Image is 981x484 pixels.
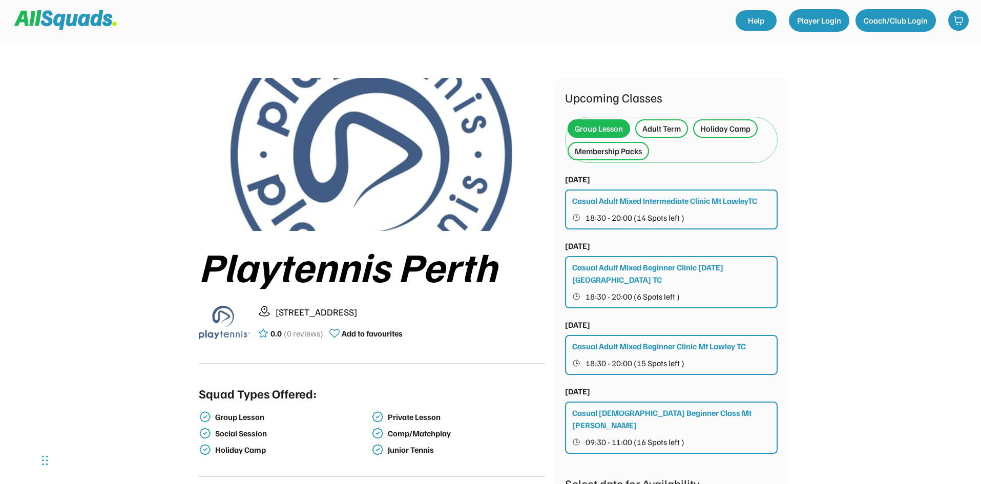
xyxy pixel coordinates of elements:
[700,122,750,135] div: Holiday Camp
[371,444,384,456] img: check-verified-01.svg
[572,356,771,370] button: 18:30 - 20:00 (15 Spots left )
[371,411,384,423] img: check-verified-01.svg
[572,435,771,449] button: 09:30 - 11:00 (16 Spots left )
[572,195,757,207] div: Casual Adult Mixed Intermediate Clinic Mt LawleyTC
[276,305,545,319] div: [STREET_ADDRESS]
[215,429,370,438] div: Social Session
[565,240,590,252] div: [DATE]
[199,297,250,348] img: playtennis%20blue%20logo%201.png
[199,444,211,456] img: check-verified-01.svg
[371,427,384,439] img: check-verified-01.svg
[388,445,542,455] div: Junior Tennis
[575,145,642,157] div: Membership Packs
[855,9,936,32] button: Coach/Club Login
[586,359,684,367] span: 18:30 - 20:00 (15 Spots left )
[572,211,771,224] button: 18:30 - 20:00 (14 Spots left )
[586,438,684,446] span: 09:30 - 11:00 (16 Spots left )
[199,411,211,423] img: check-verified-01.svg
[342,327,403,340] div: Add to favourites
[586,292,680,301] span: 18:30 - 20:00 (6 Spots left )
[953,15,964,26] img: shopping-cart-01%20%281%29.svg
[586,214,684,222] span: 18:30 - 20:00 (14 Spots left )
[388,429,542,438] div: Comp/Matchplay
[565,173,590,185] div: [DATE]
[736,10,777,31] a: Help
[572,340,746,352] div: Casual Adult Mixed Beginner Clinic Mt Lawley TC
[14,10,117,30] img: Squad%20Logo.svg
[388,412,542,422] div: Private Lesson
[565,319,590,331] div: [DATE]
[572,290,771,303] button: 18:30 - 20:00 (6 Spots left )
[215,445,370,455] div: Holiday Camp
[572,407,771,431] div: Casual [DEMOGRAPHIC_DATA] Beginner Class Mt [PERSON_NAME]
[215,412,370,422] div: Group Lesson
[789,9,849,32] button: Player Login
[199,427,211,439] img: check-verified-01.svg
[199,243,545,288] div: Playtennis Perth
[284,327,323,340] div: (0 reviews)
[565,88,778,107] div: Upcoming Classes
[199,384,317,403] div: Squad Types Offered:
[575,122,623,135] div: Group Lesson
[565,385,590,397] div: [DATE]
[270,327,282,340] div: 0.0
[642,122,681,135] div: Adult Term
[231,78,512,231] img: playtennis%20blue%20logo%204.jpg
[572,261,771,286] div: Casual Adult Mixed Beginner Clinic [DATE] [GEOGRAPHIC_DATA] TC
